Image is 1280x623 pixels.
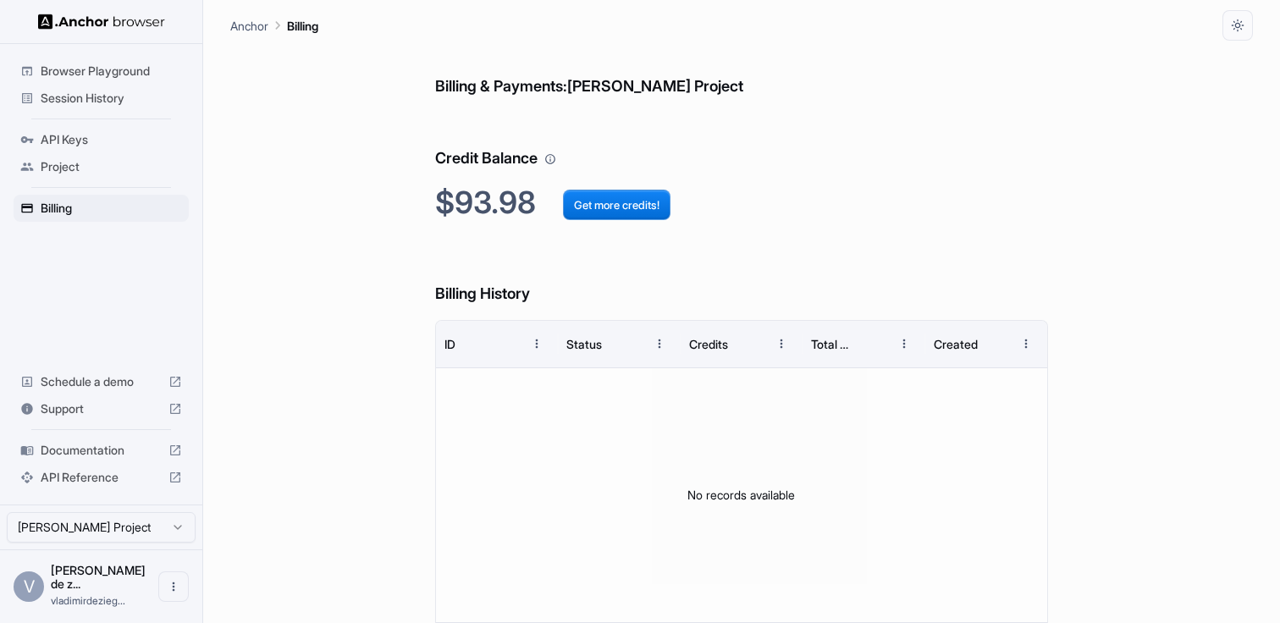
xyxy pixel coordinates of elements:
div: Credits [689,337,728,351]
h6: Credit Balance [435,113,1049,171]
span: API Keys [41,131,182,148]
button: Open menu [158,571,189,602]
div: Total Cost [811,337,857,351]
div: Project [14,153,189,180]
span: Vladimir de ziegler [51,563,146,591]
div: V [14,571,44,602]
div: Support [14,395,189,422]
div: Session History [14,85,189,112]
div: No records available [436,368,1048,622]
div: Schedule a demo [14,368,189,395]
button: Menu [644,328,675,359]
button: Menu [766,328,797,359]
h2: $93.98 [435,185,1049,221]
button: Menu [1011,328,1041,359]
button: Sort [858,328,889,359]
svg: Your credit balance will be consumed as you use the API. Visit the usage page to view a breakdown... [544,153,556,165]
span: API Reference [41,469,162,486]
span: Project [41,158,182,175]
span: vladimirdeziegler@gmail.com [51,594,125,607]
div: API Reference [14,464,189,491]
button: Sort [736,328,766,359]
div: API Keys [14,126,189,153]
button: Get more credits! [563,190,670,220]
p: Anchor [230,17,268,35]
h6: Billing & Payments: [PERSON_NAME] Project [435,41,1049,99]
div: Created [934,337,978,351]
span: Support [41,400,162,417]
button: Sort [980,328,1011,359]
nav: breadcrumb [230,16,318,35]
span: Browser Playground [41,63,182,80]
span: Billing [41,200,182,217]
button: Sort [614,328,644,359]
div: Billing [14,195,189,222]
button: Menu [521,328,552,359]
h6: Billing History [435,248,1049,306]
div: Documentation [14,437,189,464]
div: ID [444,337,455,351]
span: Schedule a demo [41,373,162,390]
p: Billing [287,17,318,35]
div: Browser Playground [14,58,189,85]
span: Documentation [41,442,162,459]
button: Menu [889,328,919,359]
img: Anchor Logo [38,14,165,30]
span: Session History [41,90,182,107]
button: Sort [491,328,521,359]
div: Status [566,337,602,351]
